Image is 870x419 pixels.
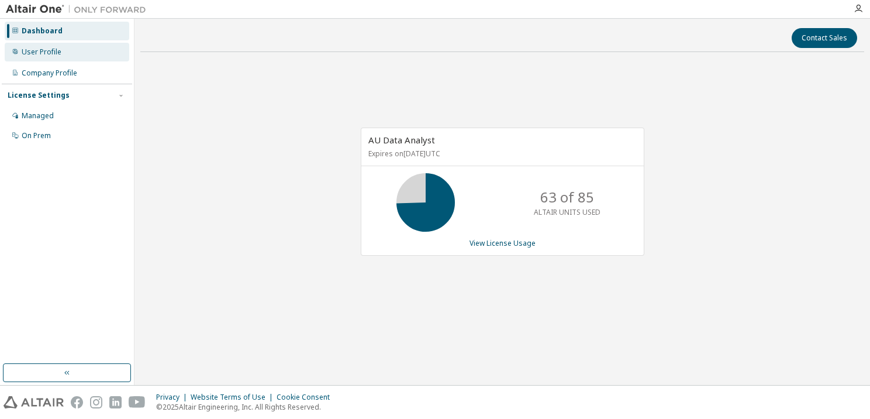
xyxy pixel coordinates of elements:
img: youtube.svg [129,396,146,408]
p: ALTAIR UNITS USED [534,207,600,217]
p: © 2025 Altair Engineering, Inc. All Rights Reserved. [156,402,337,412]
p: Expires on [DATE] UTC [368,149,634,159]
div: Company Profile [22,68,77,78]
img: instagram.svg [90,396,102,408]
div: Cookie Consent [277,393,337,402]
img: altair_logo.svg [4,396,64,408]
div: On Prem [22,131,51,140]
div: Dashboard [22,26,63,36]
span: AU Data Analyst [368,134,435,146]
img: facebook.svg [71,396,83,408]
div: Privacy [156,393,191,402]
a: View License Usage [469,238,536,248]
div: License Settings [8,91,70,100]
button: Contact Sales [792,28,857,48]
div: Website Terms of Use [191,393,277,402]
div: User Profile [22,47,61,57]
div: Managed [22,111,54,121]
img: linkedin.svg [109,396,122,408]
img: Altair One [6,4,152,15]
p: 63 of 85 [540,187,594,207]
